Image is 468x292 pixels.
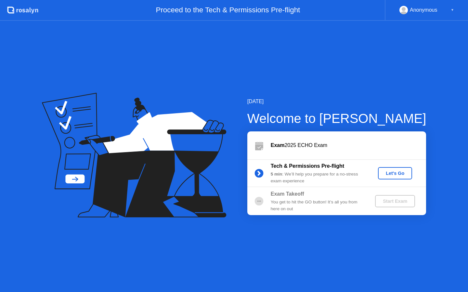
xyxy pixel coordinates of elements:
button: Let's Go [378,167,412,179]
div: Anonymous [410,6,437,14]
div: ▼ [451,6,454,14]
div: : We’ll help you prepare for a no-stress exam experience [271,171,364,184]
div: You get to hit the GO button! It’s all you from here on out [271,199,364,212]
b: Exam [271,142,285,148]
div: [DATE] [247,98,426,105]
b: Exam Takeoff [271,191,304,197]
div: 2025 ECHO Exam [271,141,426,149]
div: Welcome to [PERSON_NAME] [247,109,426,128]
div: Start Exam [378,199,412,204]
b: 5 min [271,172,282,176]
div: Let's Go [381,171,409,176]
b: Tech & Permissions Pre-flight [271,163,344,169]
button: Start Exam [375,195,415,207]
